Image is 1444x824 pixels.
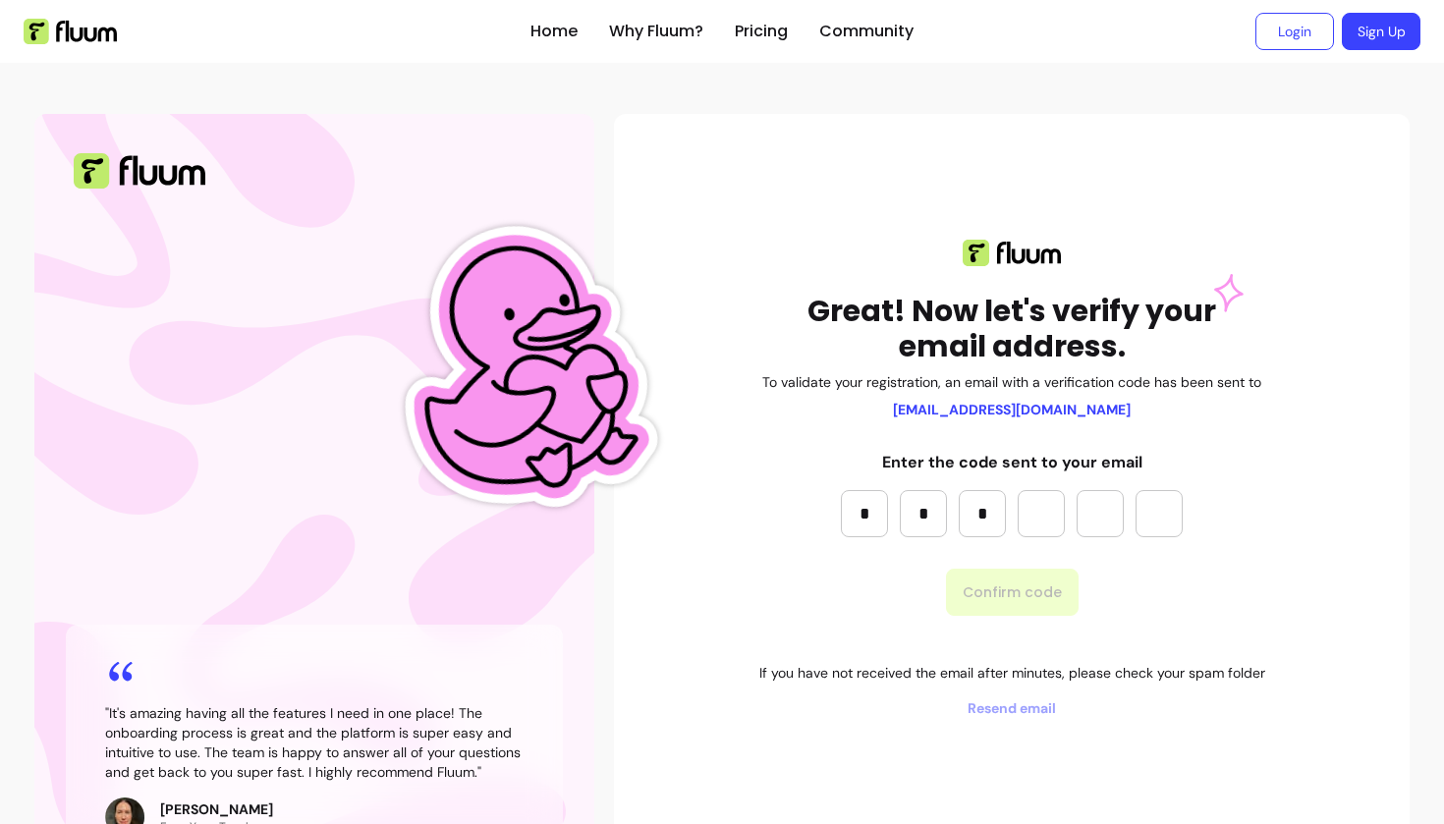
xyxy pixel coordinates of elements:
[841,490,888,537] input: Please enter OTP character 1
[959,490,1006,537] input: Please enter OTP character 3
[1214,274,1244,312] img: Star Pink
[530,20,578,43] a: Home
[963,240,1061,266] img: Fluum logo
[74,153,205,189] img: Fluum Logo
[360,151,682,586] img: Fluum Duck sticker
[735,20,788,43] a: Pricing
[759,698,1265,718] span: Resend email
[893,401,1131,418] b: [EMAIL_ADDRESS][DOMAIN_NAME]
[819,20,914,43] a: Community
[759,663,1265,683] p: If you have not received the email after minutes, please check your spam folder
[1018,490,1065,537] input: Please enter OTP character 4
[900,490,947,537] input: Please enter OTP character 2
[1255,13,1334,50] a: Login
[1342,13,1420,50] a: Sign Up
[800,294,1224,364] h1: Great! Now let's verify your email address.
[841,451,1183,474] p: Enter the code sent to your email
[609,20,703,43] a: Why Fluum?
[105,703,524,782] blockquote: " It's amazing having all the features I need in one place! The onboarding process is great and t...
[160,799,273,819] p: [PERSON_NAME]
[24,19,117,44] img: Fluum Logo
[762,372,1261,392] p: To validate your registration, an email with a verification code has been sent to
[1077,490,1124,537] input: Please enter OTP character 5
[1136,490,1183,537] input: Please enter OTP character 6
